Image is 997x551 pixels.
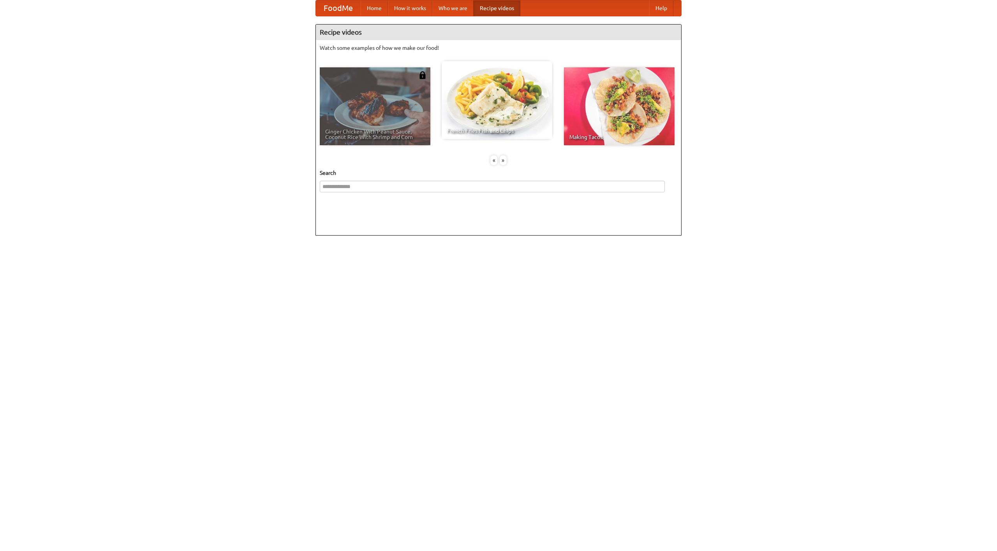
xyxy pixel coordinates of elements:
img: 483408.png [419,71,426,79]
a: French Fries Fish and Chips [442,61,552,139]
a: Who we are [432,0,474,16]
a: FoodMe [316,0,361,16]
a: How it works [388,0,432,16]
a: Home [361,0,388,16]
a: Recipe videos [474,0,520,16]
span: French Fries Fish and Chips [447,128,547,134]
div: « [490,155,497,165]
h4: Recipe videos [316,25,681,40]
p: Watch some examples of how we make our food! [320,44,677,52]
span: Making Tacos [569,134,669,140]
div: » [500,155,507,165]
a: Making Tacos [564,67,675,145]
h5: Search [320,169,677,177]
a: Help [649,0,673,16]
